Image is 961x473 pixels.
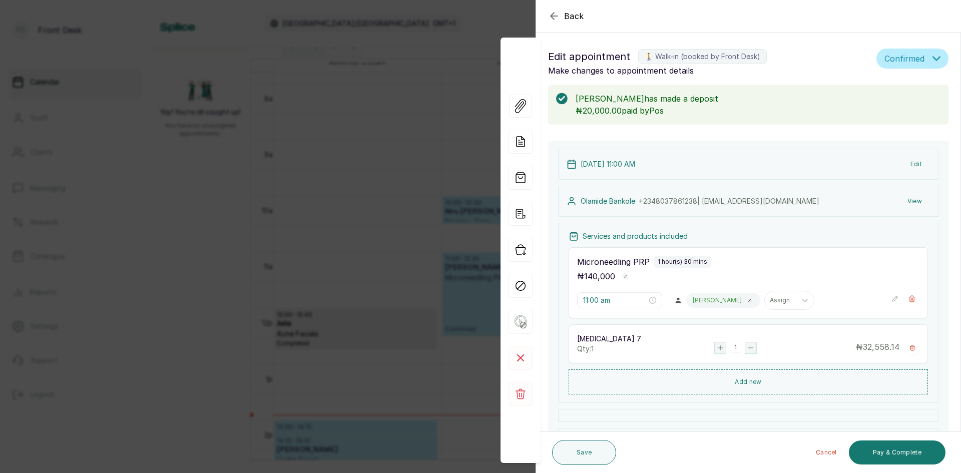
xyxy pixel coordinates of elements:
[899,192,930,210] button: View
[577,344,714,354] p: Qty: 1
[581,196,819,206] p: Olamide Bankole ·
[577,334,714,344] p: [MEDICAL_DATA] 7
[856,341,899,355] p: ₦
[583,295,647,306] input: Select time
[548,49,630,65] span: Edit appointment
[564,10,584,22] span: Back
[902,155,930,173] button: Edit
[548,10,584,22] button: Back
[693,296,742,304] p: [PERSON_NAME]
[584,271,615,281] span: 140,000
[876,49,948,69] button: Confirmed
[734,343,737,351] p: 1
[577,270,615,282] p: ₦
[581,159,635,169] p: [DATE] 11:00 AM
[583,231,688,241] p: Services and products included
[548,65,872,77] p: Make changes to appointment details
[849,440,945,464] button: Pay & Complete
[639,197,819,205] span: +234 8037861238 | [EMAIL_ADDRESS][DOMAIN_NAME]
[808,440,845,464] button: Cancel
[577,256,650,268] p: Microneedling PRP
[576,93,940,105] p: [PERSON_NAME] has made a deposit
[638,49,767,64] label: 🚶 Walk-in (booked by Front Desk)
[552,440,616,465] button: Save
[658,258,707,266] p: 1 hour(s) 30 mins
[863,342,899,352] span: 32,558.14
[569,369,928,394] button: Add new
[884,53,924,65] span: Confirmed
[576,105,940,117] p: ₦20,000.00 paid by Pos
